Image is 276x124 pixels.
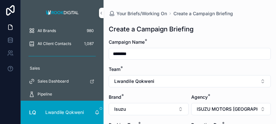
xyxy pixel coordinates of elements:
[38,79,69,84] span: Sales Dashboard
[25,38,100,50] a: All Client Contacts1,087
[191,94,208,100] span: Agency
[109,39,145,45] span: Campaign Name
[30,66,40,71] span: Sales
[29,108,36,116] span: LQ
[85,27,96,35] div: 980
[109,25,193,34] h1: Create a Campaign Briefing
[21,26,104,101] div: scrollable content
[114,106,126,112] span: Isuzu
[25,88,100,100] a: Pipeline
[109,94,121,100] span: Brand
[38,92,52,97] span: Pipeline
[116,10,167,17] span: Your Briefs/Working On
[173,10,233,17] a: Create a Campaign Briefing
[82,40,96,48] div: 1,087
[114,78,154,85] span: Lwandile Qokweni
[25,62,100,74] a: Sales
[109,10,167,17] a: Your Briefs/Working On
[38,28,56,33] span: All Brands
[45,109,84,116] p: Lwandile Qokweni
[109,66,120,72] span: Team
[191,103,271,115] button: Select Button
[197,106,258,112] span: ISUZU MOTORS [GEOGRAPHIC_DATA] (PTY) LTD T/A IMSAf
[109,103,189,115] button: Select Button
[25,25,100,37] a: All Brands980
[44,8,81,18] img: App logo
[25,75,100,87] a: Sales Dashboard
[38,41,71,46] span: All Client Contacts
[109,75,271,87] button: Select Button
